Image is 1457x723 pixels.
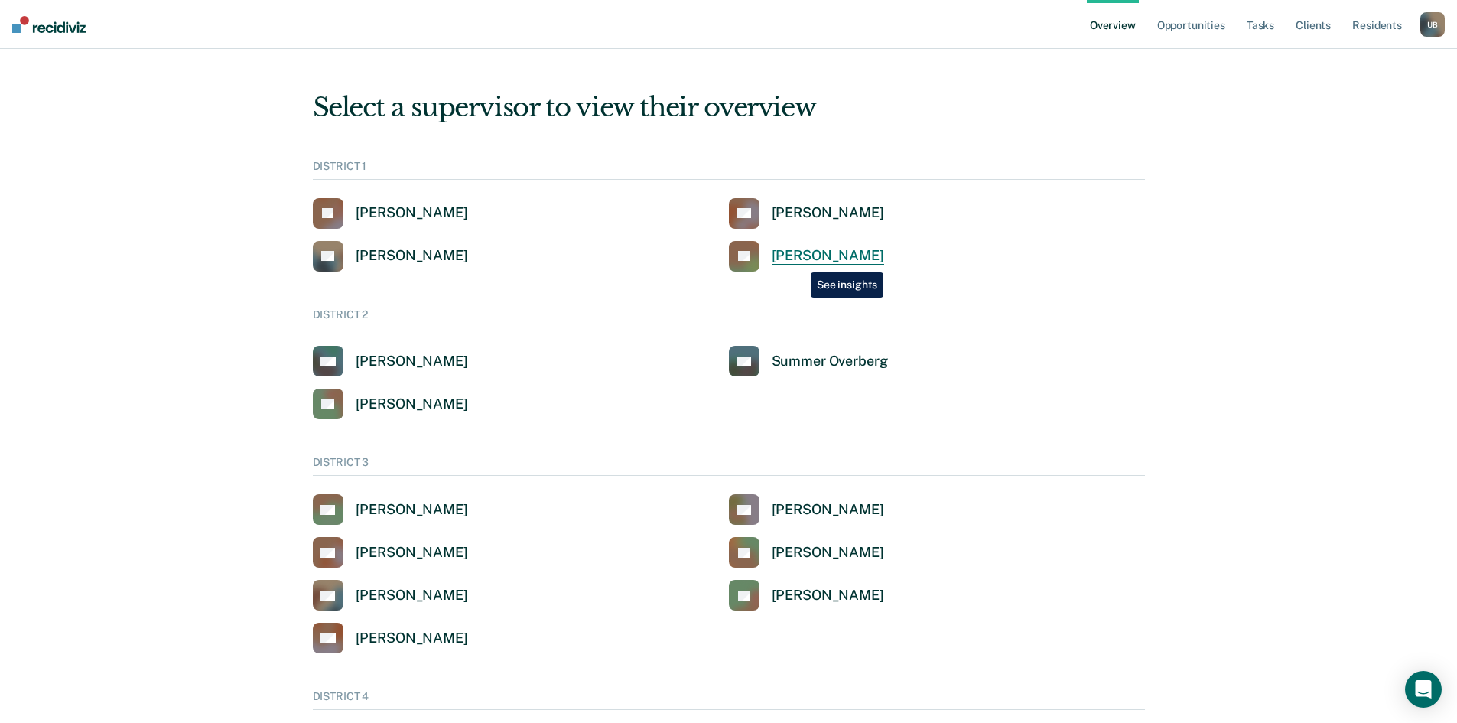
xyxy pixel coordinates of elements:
[313,346,468,376] a: [PERSON_NAME]
[772,204,884,222] div: [PERSON_NAME]
[729,241,884,272] a: [PERSON_NAME]
[729,494,884,525] a: [PERSON_NAME]
[356,353,468,370] div: [PERSON_NAME]
[729,580,884,611] a: [PERSON_NAME]
[12,16,86,33] img: Recidiviz
[313,580,468,611] a: [PERSON_NAME]
[313,494,468,525] a: [PERSON_NAME]
[313,308,1145,328] div: DISTRICT 2
[1420,12,1445,37] button: UB
[313,160,1145,180] div: DISTRICT 1
[356,544,468,562] div: [PERSON_NAME]
[313,690,1145,710] div: DISTRICT 4
[772,587,884,604] div: [PERSON_NAME]
[772,247,884,265] div: [PERSON_NAME]
[356,630,468,647] div: [PERSON_NAME]
[1405,671,1442,708] div: Open Intercom Messenger
[313,456,1145,476] div: DISTRICT 3
[313,241,468,272] a: [PERSON_NAME]
[729,537,884,568] a: [PERSON_NAME]
[313,537,468,568] a: [PERSON_NAME]
[313,389,468,419] a: [PERSON_NAME]
[772,353,888,370] div: Summer Overberg
[772,544,884,562] div: [PERSON_NAME]
[356,587,468,604] div: [PERSON_NAME]
[772,501,884,519] div: [PERSON_NAME]
[356,204,468,222] div: [PERSON_NAME]
[356,501,468,519] div: [PERSON_NAME]
[729,346,888,376] a: Summer Overberg
[313,92,1145,123] div: Select a supervisor to view their overview
[729,198,884,229] a: [PERSON_NAME]
[356,396,468,413] div: [PERSON_NAME]
[313,198,468,229] a: [PERSON_NAME]
[1420,12,1445,37] div: U B
[313,623,468,653] a: [PERSON_NAME]
[356,247,468,265] div: [PERSON_NAME]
